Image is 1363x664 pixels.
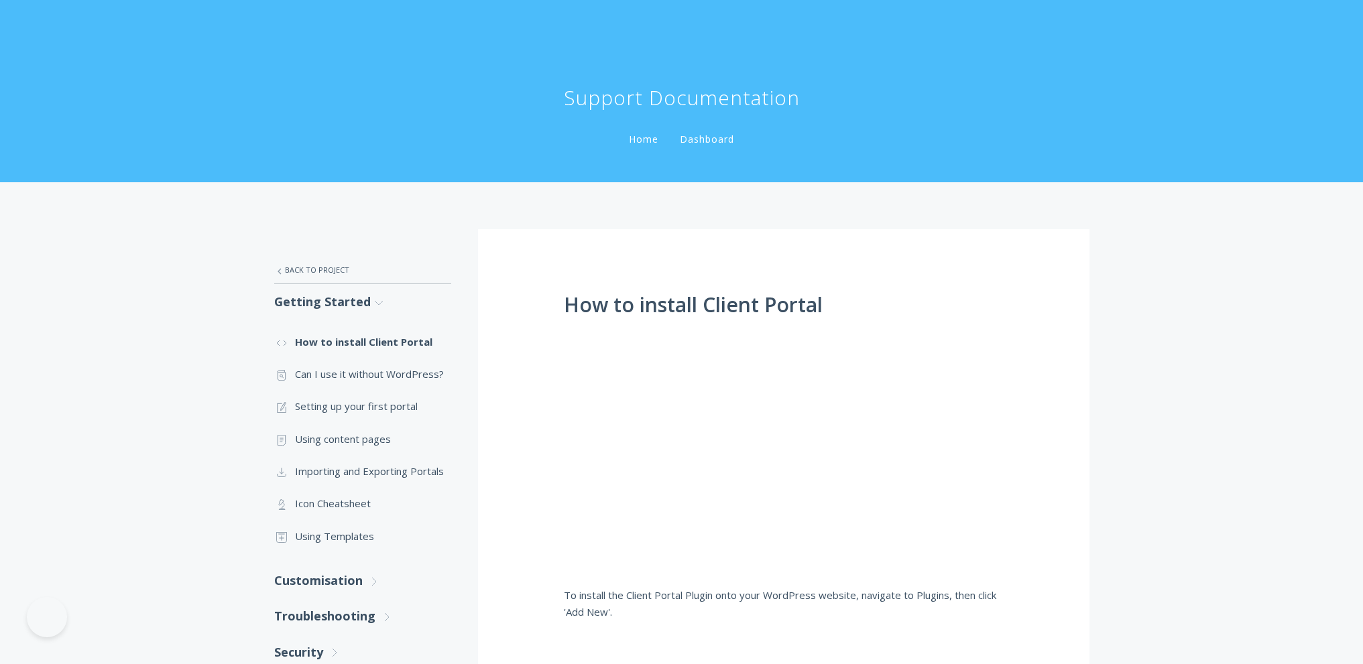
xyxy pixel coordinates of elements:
[564,326,1004,568] iframe: Installing Client Portal
[274,563,451,598] a: Customisation
[274,598,451,634] a: Troubleshooting
[564,293,1004,316] h1: How to install Client Portal
[274,256,451,284] a: Back to Project
[677,133,737,145] a: Dashboard
[274,455,451,487] a: Importing and Exporting Portals
[274,520,451,552] a: Using Templates
[564,84,800,111] h1: Support Documentation
[274,326,451,358] a: How to install Client Portal
[274,390,451,422] a: Setting up your first portal
[274,423,451,455] a: Using content pages
[274,358,451,390] a: Can I use it without WordPress?
[564,587,1004,620] p: To install the Client Portal Plugin onto your WordPress website, navigate to Plugins, then click ...
[274,487,451,519] a: Icon Cheatsheet
[274,284,451,320] a: Getting Started
[626,133,661,145] a: Home
[27,597,67,637] iframe: Toggle Customer Support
